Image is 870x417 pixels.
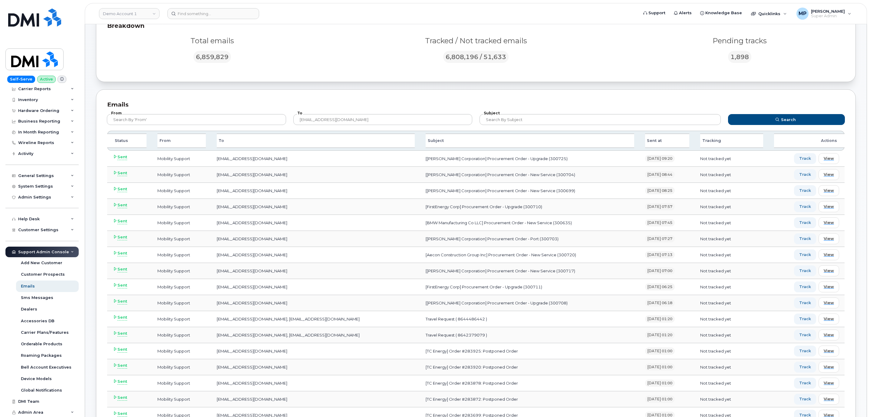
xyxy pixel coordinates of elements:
[645,363,675,371] div: [DATE] 01:00
[107,36,317,46] div: Total emails
[211,247,420,263] td: [EMAIL_ADDRESS][DOMAIN_NAME]
[794,297,816,308] button: Track
[152,247,211,263] td: Mobility Support
[819,346,839,356] button: View
[824,316,834,322] span: View
[117,411,127,417] span: Sent
[645,133,689,148] div: Sent at
[819,265,839,276] button: View
[799,268,811,274] span: Track
[819,217,839,228] a: View
[211,263,420,279] td: [EMAIL_ADDRESS][DOMAIN_NAME]
[117,202,127,208] span: Sent
[117,346,127,353] span: Sent
[152,327,211,343] td: Mobility Support
[107,133,147,148] div: Status
[645,171,675,178] div: [DATE] 08:44
[824,236,834,241] span: View
[799,204,811,209] span: Track
[152,263,211,279] td: Mobility Support
[824,204,834,209] span: View
[696,7,746,19] a: Knowledge Base
[819,201,839,212] button: View
[443,51,509,63] div: 6,808,196 / 51,633
[293,114,473,125] input: Search by 'to'
[819,394,839,405] button: View
[107,114,286,125] input: Search by 'from'
[794,217,816,228] button: Track
[819,378,839,389] button: View
[728,51,751,63] div: 1,898
[700,284,763,290] div: Not tracked yet
[819,153,839,164] button: View
[152,375,211,391] td: Mobility Support
[700,316,763,322] div: Not tracked yet
[799,332,811,338] span: Track
[117,154,127,160] span: Sent
[211,151,420,167] td: [EMAIL_ADDRESS][DOMAIN_NAME]
[794,330,816,340] button: Track
[211,295,420,311] td: [EMAIL_ADDRESS][DOMAIN_NAME]
[792,8,855,20] div: Michael Partack
[819,362,839,373] button: View
[700,220,763,226] div: Not tracked yet
[107,100,845,109] div: Emails
[799,316,811,322] span: Track
[117,218,127,224] span: Sent
[824,188,834,193] span: View
[700,204,763,210] div: Not tracked yet
[635,36,845,46] div: Pending tracks
[117,379,127,385] span: Sent
[794,169,816,180] button: Track
[794,249,816,260] button: Track
[799,10,806,17] span: MP
[700,300,763,306] div: Not tracked yet
[117,250,127,256] span: Sent
[824,252,834,258] span: View
[211,231,420,247] td: [EMAIL_ADDRESS][DOMAIN_NAME]
[824,172,834,177] span: View
[420,247,640,263] td: [Aecon Construction Group Inc] Procurement Order - New Service (300720)
[420,375,640,391] td: [TC Energy] Order #283878: Postponed Order
[811,14,845,18] span: Super Admin
[799,300,811,306] span: Track
[794,394,816,405] button: Track
[211,183,420,199] td: [EMAIL_ADDRESS][DOMAIN_NAME]
[211,375,420,391] td: [EMAIL_ADDRESS][DOMAIN_NAME]
[824,364,834,370] span: View
[799,220,811,225] span: Track
[645,251,675,258] div: [DATE] 07:13
[117,266,127,272] span: Sent
[325,36,628,46] div: Tracked / Not tracked emails
[645,347,675,355] div: [DATE] 01:00
[152,167,211,183] td: Mobility Support
[420,311,640,327] td: Travel Request ( 8644486442 )
[117,186,127,192] span: Sent
[824,380,834,386] span: View
[110,111,122,115] label: From
[157,133,206,148] div: From
[824,220,834,225] span: View
[794,185,816,196] button: Track
[211,343,420,359] td: [EMAIL_ADDRESS][DOMAIN_NAME]
[819,314,839,324] button: View
[645,379,675,387] div: [DATE] 01:00
[700,396,763,402] div: Not tracked yet
[645,235,675,242] div: [DATE] 07:27
[152,359,211,375] td: Mobility Support
[152,199,211,215] td: Mobility Support
[420,391,640,407] td: [TC Energy] Order #283872: Postponed Order
[819,297,839,308] button: View
[758,11,780,16] span: Quicklinks
[193,51,231,63] div: 6,859,829
[645,267,675,274] div: [DATE] 07:00
[420,343,640,359] td: [TC Energy] Order #283925: Postponed Order
[152,215,211,231] td: Mobility Support
[799,188,811,193] span: Track
[794,265,816,276] button: Track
